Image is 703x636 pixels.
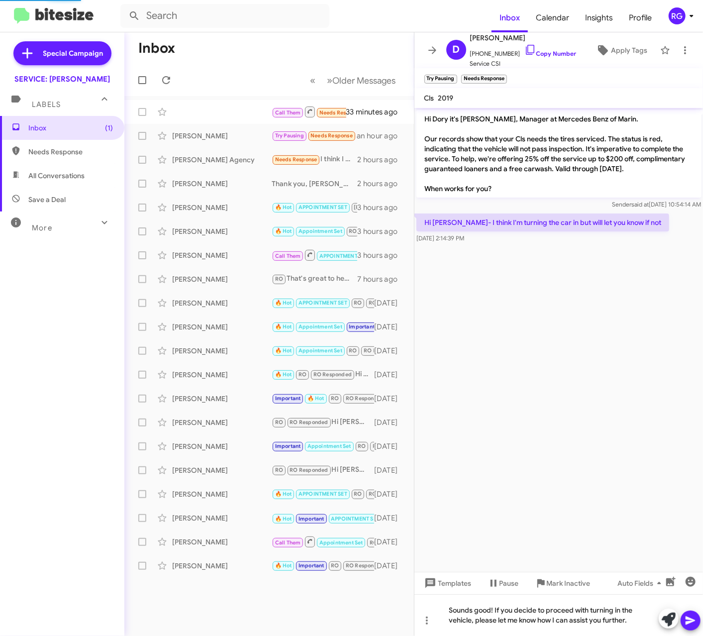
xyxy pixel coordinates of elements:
[307,443,351,449] span: Appointment Set
[346,395,384,402] span: RO Responded
[374,561,406,571] div: [DATE]
[275,516,292,522] span: 🔥 Hot
[172,561,272,571] div: [PERSON_NAME]
[172,537,272,547] div: [PERSON_NAME]
[272,417,374,428] div: Hi [PERSON_NAME], based on our records your 2018 GLE is due for routine service next month. Can I...
[305,70,402,91] nav: Page navigation example
[374,370,406,380] div: [DATE]
[138,40,175,56] h1: Inbox
[346,107,406,117] div: 33 minutes ago
[349,228,357,234] span: RO
[172,155,272,165] div: [PERSON_NAME] Agency
[547,574,591,592] span: Mark Inactive
[319,253,368,259] span: APPOINTMENT SET
[272,345,374,356] div: Hi [PERSON_NAME], based on our records your 2015 C-Class is due for routine service next week. Ca...
[612,201,701,208] span: Sender [DATE] 10:54:14 AM
[172,394,272,404] div: [PERSON_NAME]
[272,440,374,452] div: Hi [PERSON_NAME], based on our records your 2018 E-class is due for routine service. Can I make a...
[275,395,301,402] span: Important
[172,179,272,189] div: [PERSON_NAME]
[172,513,272,523] div: [PERSON_NAME]
[275,323,292,330] span: 🔥 Hot
[374,441,406,451] div: [DATE]
[319,109,362,116] span: Needs Response
[354,204,398,211] span: [PERSON_NAME]
[321,70,402,91] button: Next
[424,94,434,103] span: Cls
[13,41,111,65] a: Special Campaign
[290,467,328,473] span: RO Responded
[172,131,272,141] div: [PERSON_NAME]
[43,48,103,58] span: Special Campaign
[331,516,380,522] span: APPOINTMENT SET
[374,489,406,499] div: [DATE]
[349,347,357,354] span: RO
[172,203,272,212] div: [PERSON_NAME]
[374,418,406,427] div: [DATE]
[357,274,405,284] div: 7 hours ago
[319,539,363,546] span: Appointment Set
[354,491,362,497] span: RO
[275,300,292,306] span: 🔥 Hot
[275,419,283,425] span: RO
[577,3,621,32] a: Insights
[275,109,301,116] span: Call Them
[492,3,528,32] a: Inbox
[299,371,306,378] span: RO
[275,539,301,546] span: Call Them
[416,213,669,231] p: Hi [PERSON_NAME]- I think I'm turning the car in but will let you know if not
[374,537,406,547] div: [DATE]
[105,123,113,133] span: (1)
[272,464,374,476] div: Hi [PERSON_NAME], based on our records your vehicle is due for routine maintenance. Can I make an...
[290,419,328,425] span: RO Responded
[374,465,406,475] div: [DATE]
[470,44,577,59] span: [PHONE_NUMBER]
[299,491,347,497] span: APPOINTMENT SET
[272,249,357,261] div: Hi [PERSON_NAME], thank you for letting me know. I’ll make sure your record reflects that. Feel f...
[32,223,52,232] span: More
[358,443,366,449] span: RO
[470,32,577,44] span: [PERSON_NAME]
[500,574,519,592] span: Pause
[416,110,702,198] p: Hi Dory it's [PERSON_NAME], Manager at Mercedes Benz of Marin. Our records show that your Cls nee...
[374,513,406,523] div: [DATE]
[272,393,374,404] div: Hi [PERSON_NAME], based on our records your 2019 C300 is due for routine service. Can I make an a...
[299,516,324,522] span: Important
[349,323,375,330] span: Important
[172,441,272,451] div: [PERSON_NAME]
[275,204,292,211] span: 🔥 Hot
[528,3,577,32] span: Calendar
[310,132,353,139] span: Needs Response
[621,3,660,32] a: Profile
[172,418,272,427] div: [PERSON_NAME]
[275,467,283,473] span: RO
[346,562,384,569] span: RO Responded
[172,346,272,356] div: [PERSON_NAME]
[364,347,402,354] span: RO Responded
[272,321,374,332] div: Hi [PERSON_NAME], based on our records your 2014 C-Class is due for service next week. Can I make...
[272,106,346,118] div: Inbound Call
[310,74,316,87] span: «
[272,535,374,548] div: Hi [PERSON_NAME], based on our records your vehicle will be due for routine service next month. C...
[414,574,480,592] button: Templates
[424,75,457,84] small: Try Pausing
[527,574,599,592] button: Mark Inactive
[299,562,324,569] span: Important
[611,41,647,59] span: Apply Tags
[272,488,374,500] div: Hi [PERSON_NAME], based on our records your vehicle is due for routine service. Can I make an app...
[669,7,686,24] div: RG
[272,560,374,571] div: Can I make an appointment for you ?
[299,323,342,330] span: Appointment Set
[272,369,374,380] div: Hi [PERSON_NAME], based on our records your 2020 C300 is due for routine service. Can I make an a...
[609,574,673,592] button: Auto Fields
[272,512,374,524] div: Hi [PERSON_NAME], based on our records your vehicle is due for routine maintenance. We have a spe...
[660,7,692,24] button: RG
[617,574,665,592] span: Auto Fields
[631,201,649,208] span: said at
[587,41,655,59] button: Apply Tags
[275,562,292,569] span: 🔥 Hot
[272,154,357,165] div: I think I have around 45000 miles - what service is needed? I thought the next one was 60,000. I ...
[299,347,342,354] span: Appointment Set
[357,155,405,165] div: 2 hours ago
